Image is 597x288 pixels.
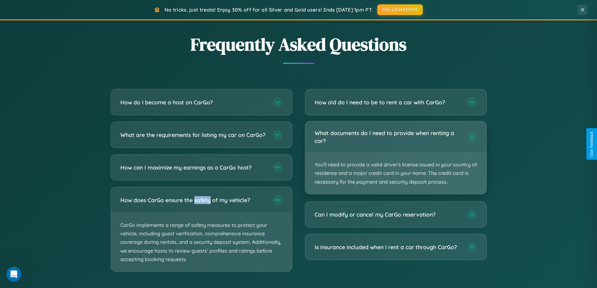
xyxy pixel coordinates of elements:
[111,32,487,56] h2: Frequently Asked Questions
[377,4,423,15] button: HALLOWEEN30
[111,213,292,271] p: CarGo implements a range of safety measures to protect your vehicle, including guest verification...
[315,211,461,218] h3: Can I modify or cancel my CarGo reservation?
[315,129,461,144] h3: What documents do I need to provide when renting a car?
[120,196,266,204] h3: How does CarGo ensure the safety of my vehicle?
[120,98,266,106] h3: How do I become a host on CarGo?
[165,7,373,13] span: No tricks, just treats! Enjoy 30% off for all Silver and Gold users! Ends [DATE] 1pm PT.
[120,131,266,139] h3: What are the requirements for listing my car on CarGo?
[315,243,461,251] h3: Is insurance included when I rent a car through CarGo?
[6,267,21,282] iframe: Intercom live chat
[120,164,266,171] h3: How can I maximize my earnings as a CarGo host?
[305,153,486,194] p: You'll need to provide a valid driver's license issued in your country of residence and a major c...
[589,131,594,157] div: Give Feedback
[315,98,461,106] h3: How old do I need to be to rent a car with CarGo?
